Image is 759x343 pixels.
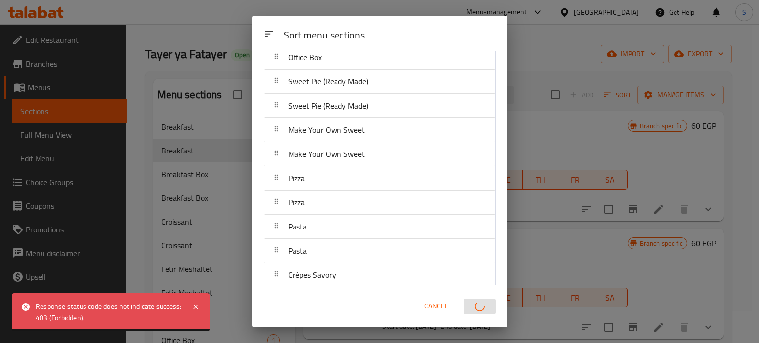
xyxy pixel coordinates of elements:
[288,195,305,210] span: Pizza
[264,239,495,263] div: Pasta
[264,166,495,191] div: Pizza
[264,70,495,94] div: Sweet Pie (Ready Made)
[264,94,495,118] div: Sweet Pie (Ready Made)
[280,25,500,47] div: Sort menu sections
[288,98,368,113] span: Sweet Pie (Ready Made)
[264,215,495,239] div: Pasta
[36,301,182,323] div: Response status code does not indicate success: 403 (Forbidden).
[288,171,305,186] span: Pizza
[288,219,307,234] span: Pasta
[288,243,307,258] span: Pasta
[288,74,368,89] span: Sweet Pie (Ready Made)
[424,300,448,312] span: Cancel
[264,118,495,142] div: Make Your Own Sweet
[264,191,495,215] div: Pizza
[288,147,365,161] span: Make Your Own Sweet
[288,50,322,65] span: Office Box
[264,263,495,287] div: Crêpes Savory
[264,142,495,166] div: Make Your Own Sweet
[288,267,336,282] span: Crêpes Savory
[288,122,365,137] span: Make Your Own Sweet
[264,45,495,70] div: Office Box
[421,297,452,315] button: Cancel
